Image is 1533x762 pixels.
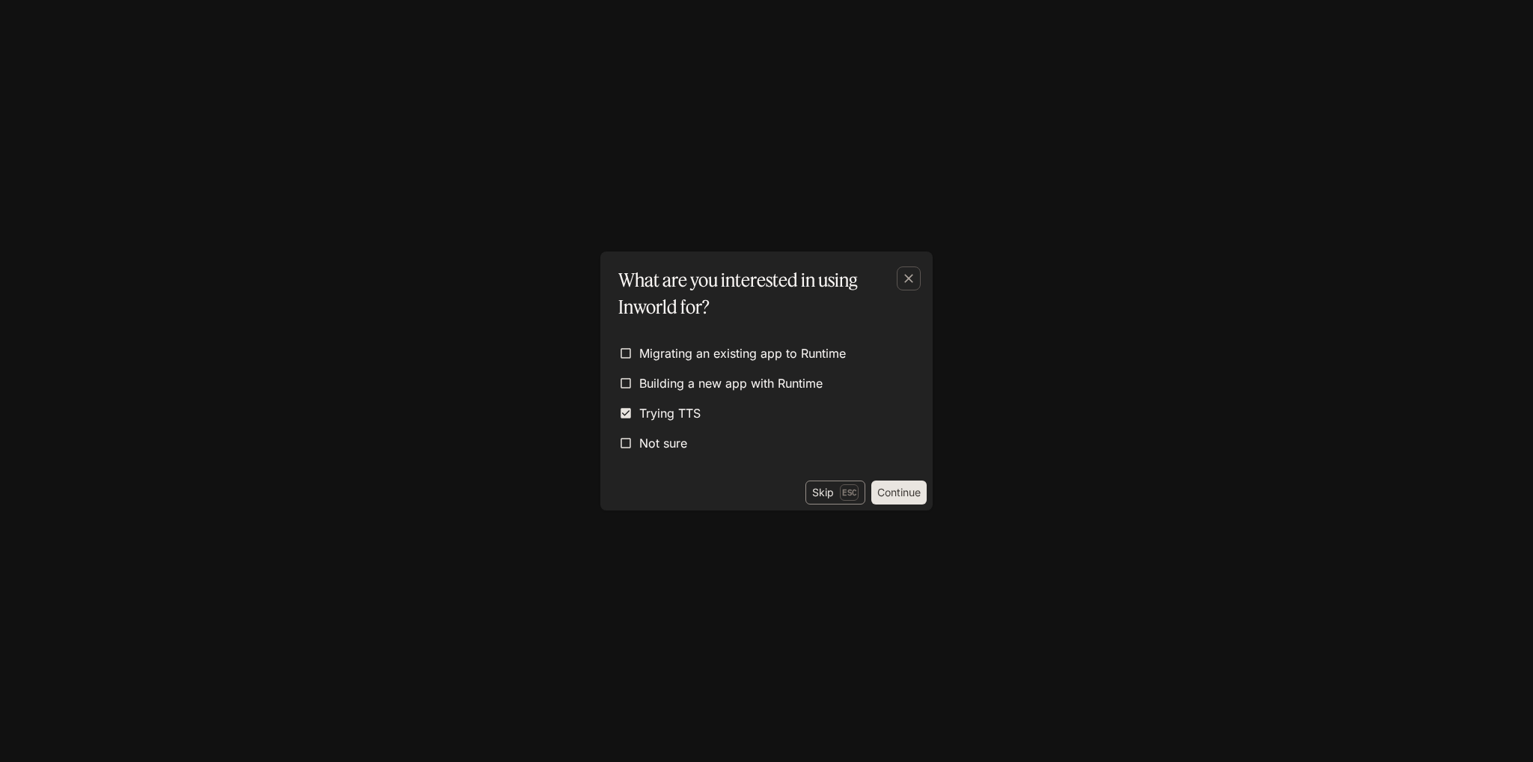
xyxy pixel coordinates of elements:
[639,374,823,392] span: Building a new app with Runtime
[639,404,701,422] span: Trying TTS
[639,434,687,452] span: Not sure
[639,344,846,362] span: Migrating an existing app to Runtime
[840,484,859,501] p: Esc
[805,481,865,505] button: SkipEsc
[871,481,927,505] button: Continue
[618,266,909,320] p: What are you interested in using Inworld for?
